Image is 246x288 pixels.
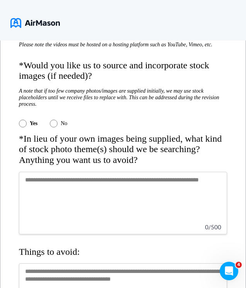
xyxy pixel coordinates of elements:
span: 4 [236,262,242,268]
label: No [61,120,67,127]
h4: *In lieu of your own images being supplied, what kind of stock photo theme(s) should we be search... [19,134,227,166]
span: 0 / 500 [205,224,221,230]
h5: Please note the videos must be hosted on a hosting platform such as YouTube, Vimeo, etc. [19,41,227,48]
h4: Things to avoid: [19,247,227,258]
label: Yes [30,120,37,127]
h4: *Would you like us to source and incorporate stock images (if needed)? [19,60,227,81]
h5: A note that if too few company photos/images are supplied initially, we may use stock placeholder... [19,88,227,107]
iframe: Intercom live chat [220,262,238,280]
img: logo [10,15,60,30]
